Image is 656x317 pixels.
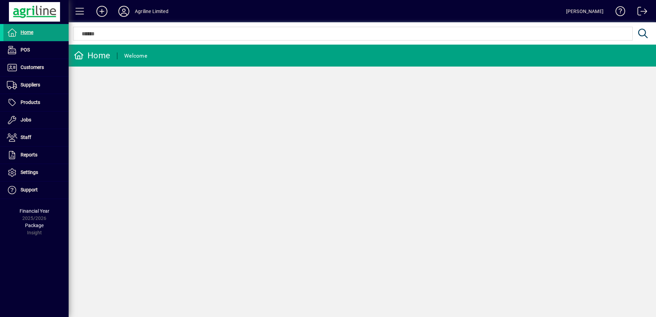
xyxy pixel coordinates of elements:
[74,50,110,61] div: Home
[21,187,38,192] span: Support
[610,1,625,24] a: Knowledge Base
[632,1,647,24] a: Logout
[21,169,38,175] span: Settings
[124,50,147,61] div: Welcome
[25,223,44,228] span: Package
[20,208,49,214] span: Financial Year
[3,164,69,181] a: Settings
[3,181,69,199] a: Support
[21,134,31,140] span: Staff
[21,64,44,70] span: Customers
[91,5,113,17] button: Add
[21,47,30,52] span: POS
[3,111,69,129] a: Jobs
[3,146,69,164] a: Reports
[21,82,40,87] span: Suppliers
[113,5,135,17] button: Profile
[21,117,31,122] span: Jobs
[135,6,168,17] div: Agriline Limited
[21,99,40,105] span: Products
[21,30,33,35] span: Home
[3,77,69,94] a: Suppliers
[3,42,69,59] a: POS
[21,152,37,157] span: Reports
[3,129,69,146] a: Staff
[3,94,69,111] a: Products
[566,6,604,17] div: [PERSON_NAME]
[3,59,69,76] a: Customers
